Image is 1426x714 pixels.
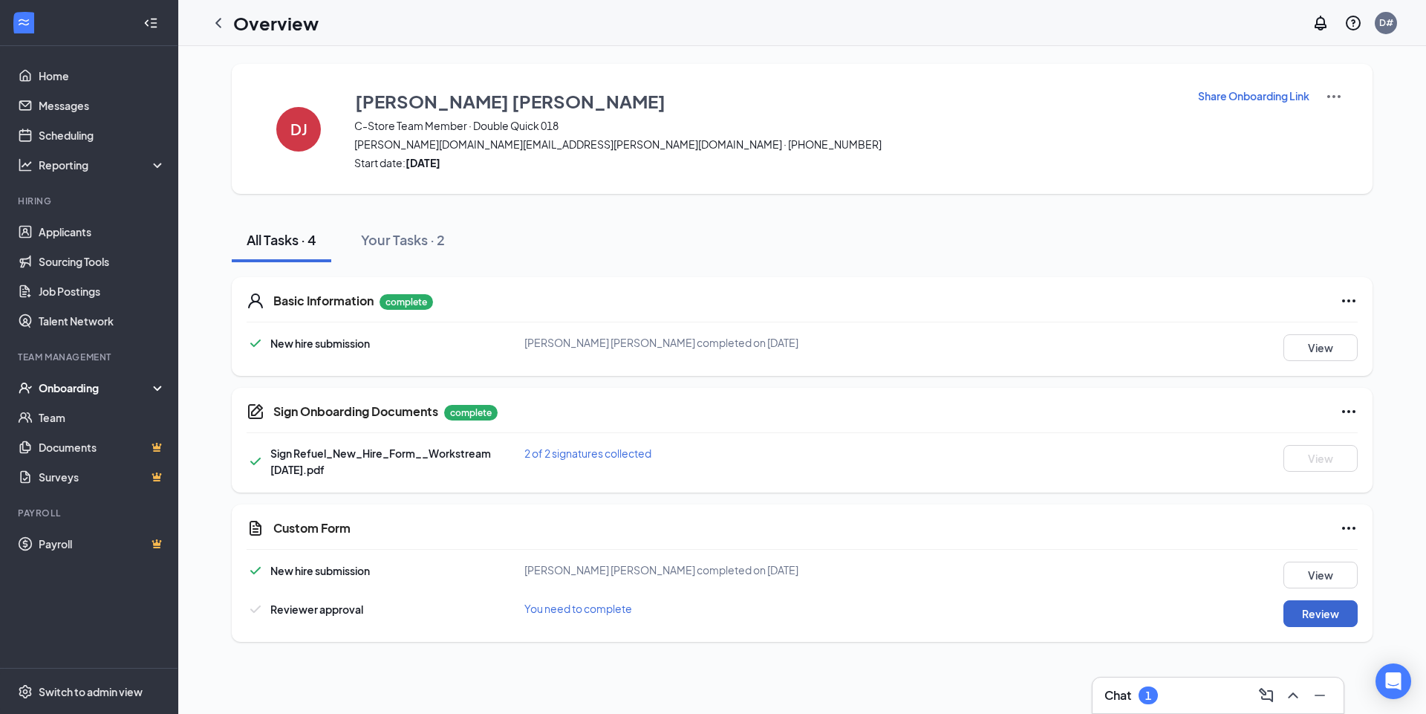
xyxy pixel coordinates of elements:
div: Team Management [18,351,163,363]
div: Hiring [18,195,163,207]
a: Team [39,403,166,432]
p: Share Onboarding Link [1198,88,1309,103]
h3: Chat [1104,687,1131,704]
a: DocumentsCrown [39,432,166,462]
a: Applicants [39,217,166,247]
svg: Ellipses [1340,403,1358,421]
a: Job Postings [39,276,166,306]
span: [PERSON_NAME] [PERSON_NAME] completed on [DATE] [524,563,798,577]
button: View [1283,445,1358,472]
a: PayrollCrown [39,529,166,559]
button: View [1283,562,1358,588]
button: Review [1283,600,1358,627]
h5: Basic Information [273,293,374,309]
button: View [1283,334,1358,361]
svg: CustomFormIcon [247,519,264,537]
div: D# [1379,16,1393,29]
strong: [DATE] [406,156,440,169]
span: C-Store Team Member · Double Quick 018 [354,118,1179,133]
svg: User [247,292,264,310]
svg: Checkmark [247,452,264,470]
button: ChevronUp [1281,684,1305,707]
svg: ChevronLeft [209,14,227,32]
div: Payroll [18,507,163,519]
span: New hire submission [270,337,370,350]
span: You need to complete [524,602,632,615]
div: All Tasks · 4 [247,230,316,249]
svg: Notifications [1312,14,1329,32]
img: More Actions [1325,88,1343,106]
h3: [PERSON_NAME] [PERSON_NAME] [355,88,665,114]
a: Talent Network [39,306,166,336]
svg: QuestionInfo [1344,14,1362,32]
button: ComposeMessage [1254,684,1278,707]
div: Switch to admin view [39,684,143,699]
p: complete [444,405,498,421]
button: Share Onboarding Link [1197,88,1310,104]
span: Sign Refuel_New_Hire_Form__Workstream [DATE].pdf [270,447,491,476]
div: 1 [1145,689,1151,702]
a: Scheduling [39,120,166,150]
svg: CompanyDocumentIcon [247,403,264,421]
span: 2 of 2 signatures collected [524,447,651,460]
div: Onboarding [39,380,153,395]
svg: Analysis [18,158,33,172]
div: Your Tasks · 2 [361,230,445,249]
h4: DJ [290,124,307,134]
svg: ComposeMessage [1257,687,1275,704]
svg: Ellipses [1340,519,1358,537]
h5: Custom Form [273,520,351,536]
span: [PERSON_NAME] [PERSON_NAME] completed on [DATE] [524,336,798,349]
button: [PERSON_NAME] [PERSON_NAME] [354,88,1179,114]
h1: Overview [233,10,319,36]
p: complete [380,294,433,310]
button: DJ [261,88,336,170]
span: Start date: [354,155,1179,170]
div: Reporting [39,158,166,172]
a: Messages [39,91,166,120]
svg: Ellipses [1340,292,1358,310]
span: [PERSON_NAME][DOMAIN_NAME][EMAIL_ADDRESS][PERSON_NAME][DOMAIN_NAME] · [PHONE_NUMBER] [354,137,1179,152]
svg: Checkmark [247,562,264,580]
h5: Sign Onboarding Documents [273,403,438,420]
a: Home [39,61,166,91]
svg: ChevronUp [1284,687,1302,704]
svg: Checkmark [247,334,264,352]
a: SurveysCrown [39,462,166,492]
svg: Collapse [143,16,158,30]
svg: Checkmark [247,600,264,618]
div: Open Intercom Messenger [1375,663,1411,699]
span: Reviewer approval [270,603,363,616]
svg: Minimize [1311,687,1329,704]
svg: Settings [18,684,33,699]
a: Sourcing Tools [39,247,166,276]
svg: UserCheck [18,380,33,395]
button: Minimize [1308,684,1332,707]
svg: WorkstreamLogo [16,15,31,30]
span: New hire submission [270,564,370,577]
